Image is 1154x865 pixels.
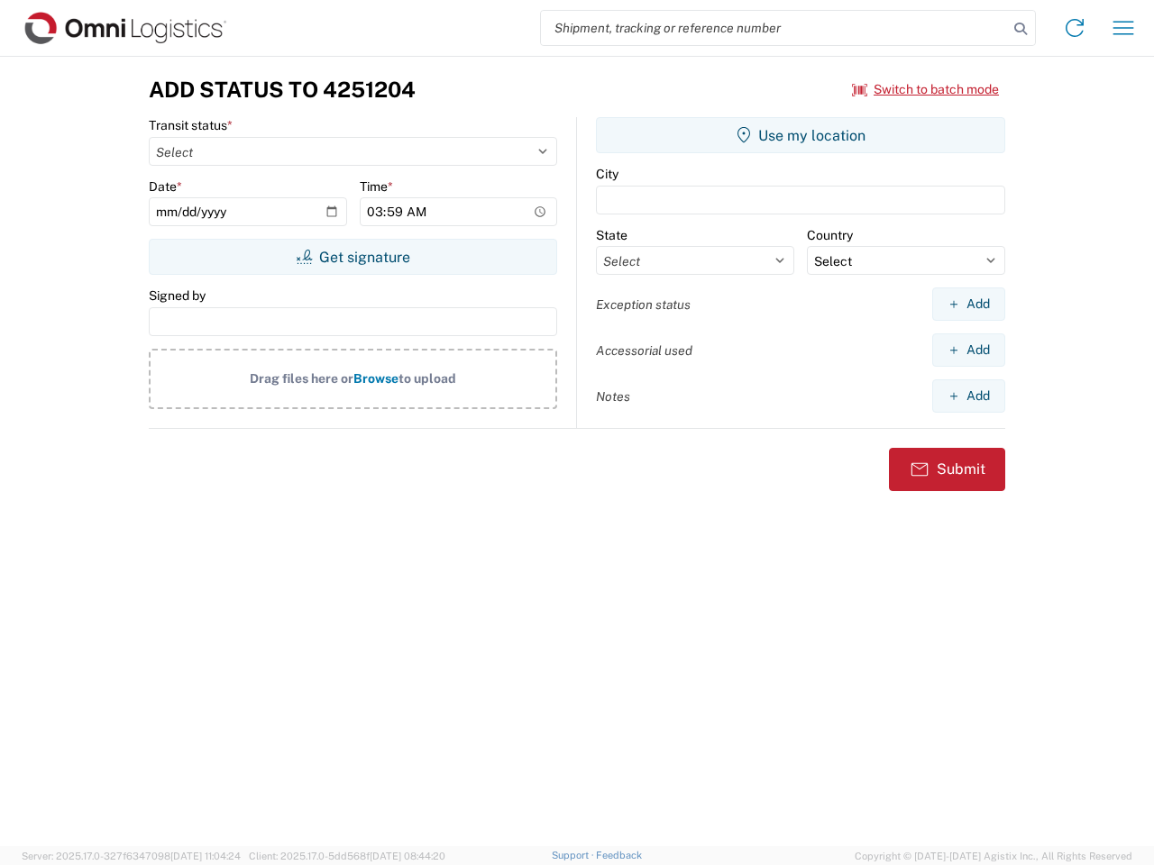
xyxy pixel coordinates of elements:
[932,379,1005,413] button: Add
[360,178,393,195] label: Time
[541,11,1008,45] input: Shipment, tracking or reference number
[170,851,241,861] span: [DATE] 11:04:24
[250,371,353,386] span: Drag files here or
[149,239,557,275] button: Get signature
[855,848,1132,864] span: Copyright © [DATE]-[DATE] Agistix Inc., All Rights Reserved
[22,851,241,861] span: Server: 2025.17.0-327f6347098
[596,296,691,313] label: Exception status
[852,75,999,105] button: Switch to batch mode
[149,117,233,133] label: Transit status
[596,117,1005,153] button: Use my location
[370,851,445,861] span: [DATE] 08:44:20
[249,851,445,861] span: Client: 2025.17.0-5dd568f
[398,371,456,386] span: to upload
[149,178,182,195] label: Date
[149,77,416,103] h3: Add Status to 4251204
[149,287,206,304] label: Signed by
[596,342,692,359] label: Accessorial used
[596,850,642,860] a: Feedback
[596,166,618,182] label: City
[807,227,853,243] label: Country
[596,388,630,405] label: Notes
[596,227,627,243] label: State
[552,850,597,860] a: Support
[353,371,398,386] span: Browse
[889,448,1005,491] button: Submit
[932,333,1005,367] button: Add
[932,287,1005,321] button: Add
